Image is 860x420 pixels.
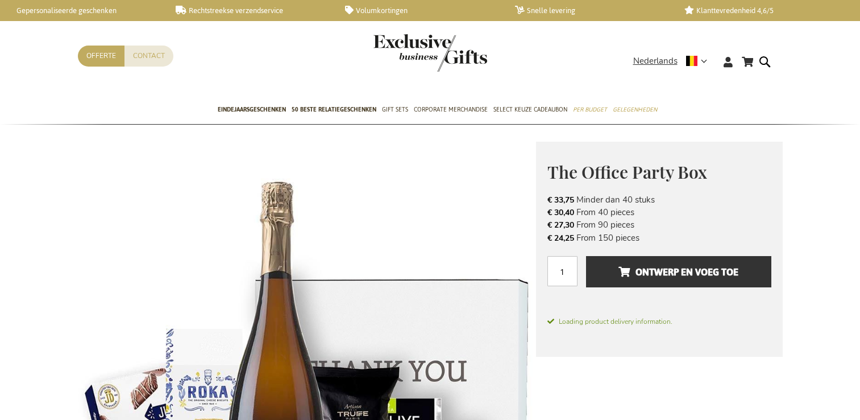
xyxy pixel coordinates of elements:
[414,96,488,125] a: Corporate Merchandise
[493,104,567,116] span: Select Keuze Cadeaubon
[618,263,738,281] span: Ontwerp en voeg toe
[547,219,771,231] li: From 90 pieces
[292,96,376,125] a: 50 beste relatiegeschenken
[547,233,574,244] span: € 24,25
[493,96,567,125] a: Select Keuze Cadeaubon
[633,55,714,68] div: Nederlands
[382,104,408,116] span: Gift Sets
[218,104,286,116] span: Eindejaarsgeschenken
[547,220,574,230] span: € 27,30
[573,96,607,125] a: Per Budget
[547,316,771,327] span: Loading product delivery information.
[515,6,667,15] a: Snelle levering
[547,206,771,219] li: From 40 pieces
[292,104,376,116] span: 50 beste relatiegeschenken
[633,55,678,68] span: Nederlands
[6,6,157,15] a: Gepersonaliseerde geschenken
[684,6,836,15] a: Klanttevredenheid 4,6/5
[547,195,574,205] span: € 33,75
[613,104,657,116] span: Gelegenheden
[586,256,771,287] button: Ontwerp en voeg toe
[176,6,327,15] a: Rechtstreekse verzendservice
[547,256,578,286] input: Aantal
[373,34,487,72] img: Exclusive Business gifts logo
[345,6,497,15] a: Volumkortingen
[78,46,124,67] a: Offerte
[373,34,430,72] a: store logo
[382,96,408,125] a: Gift Sets
[613,96,657,125] a: Gelegenheden
[547,193,771,206] li: Minder dan 40 stuks
[218,96,286,125] a: Eindejaarsgeschenken
[124,46,173,67] a: Contact
[547,207,574,218] span: € 30,40
[573,104,607,116] span: Per Budget
[547,160,707,183] span: The Office Party Box
[547,232,771,244] li: From 150 pieces
[414,104,488,116] span: Corporate Merchandise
